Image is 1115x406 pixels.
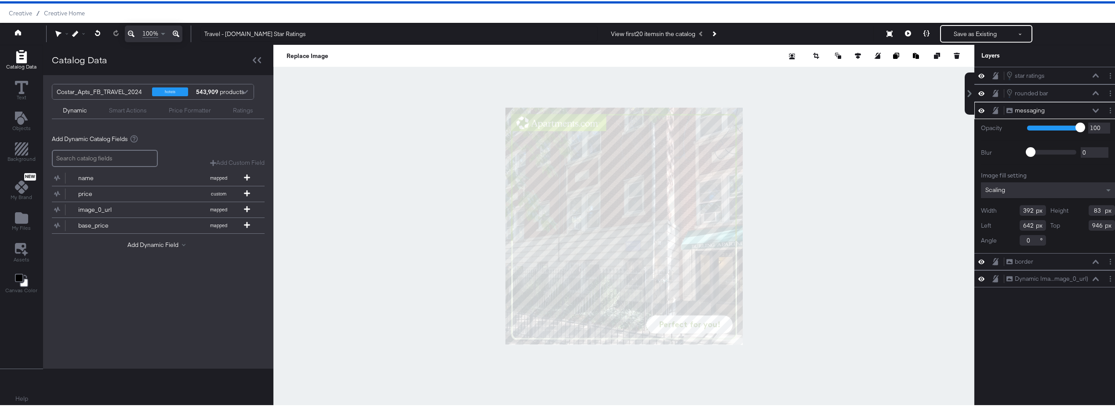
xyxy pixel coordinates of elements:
div: Layers [981,50,1071,58]
span: mapped [194,221,243,227]
button: Help [9,390,34,406]
span: Canvas Color [5,286,37,293]
span: Catalog Data [6,62,36,69]
svg: Remove background [789,52,795,58]
button: Add Files [7,208,36,233]
label: Blur [981,147,1021,156]
div: Dynamic [63,105,87,113]
span: custom [194,189,243,196]
svg: Paste image [913,51,919,58]
button: Text [10,77,33,102]
div: rounded bar [1015,88,1048,96]
div: Dynamic Ima...mage_0_url) [1015,273,1088,282]
label: Top [1050,220,1060,228]
div: price [78,188,142,197]
button: Add Custom Field [210,157,265,166]
span: / [32,8,44,15]
div: Smart Actions [109,105,147,113]
span: Scaling [985,185,1005,192]
span: Objects [12,123,31,130]
div: Catalog Data [52,52,107,65]
button: NewMy Brand [5,170,37,203]
div: border [1015,256,1033,265]
button: Copy image [893,50,902,59]
div: Costar_Apts_FB_TRAVEL_2024 [57,83,145,98]
span: Assets [14,255,29,262]
button: Layer Options [1106,273,1115,282]
span: Add Dynamic Catalog Fields [52,134,128,142]
span: mapped [194,205,243,211]
span: My Files [12,223,31,230]
button: Add Rectangle [2,139,41,164]
button: Layer Options [1106,256,1115,265]
label: Opacity [981,123,1021,131]
div: Ratings [233,105,253,113]
button: Next Product [708,25,720,40]
label: Width [981,205,997,214]
span: Text [17,93,26,100]
button: Add Rectangle [1,47,42,72]
strong: 543,909 [195,83,220,98]
div: image_0_urlmapped [52,201,265,216]
input: Search catalog fields [52,149,158,166]
button: Replace Image [287,50,328,59]
span: 100% [142,28,158,36]
div: base_pricemapped [52,217,265,232]
button: star ratings [1006,69,1045,79]
label: Angle [981,235,997,243]
div: name [78,173,142,181]
button: base_pricemapped [52,217,254,232]
button: Layer Options [1106,70,1115,79]
span: mapped [194,174,243,180]
button: image_0_urlmapped [52,201,254,216]
button: Assets [8,239,35,265]
button: Save as Existing [941,25,1010,40]
div: image_0_url [78,204,142,213]
div: hotels [152,86,188,95]
button: pricecustom [52,185,254,200]
button: Layer Options [1106,87,1115,97]
div: pricecustom [52,185,265,200]
button: Add Dynamic Field [127,239,189,248]
label: Left [981,220,991,228]
span: New [24,173,36,178]
div: namemapped [52,169,265,185]
div: Image fill setting [981,170,1115,178]
button: Dynamic Ima...mage_0_url) [1006,273,1089,282]
div: Price Formatter [169,105,211,113]
span: My Brand [11,192,32,199]
svg: Copy image [893,51,899,58]
div: base_price [78,220,142,228]
div: View first 20 items in the catalog [611,29,695,37]
label: Height [1050,205,1068,214]
button: rounded bar [1006,87,1049,97]
button: Add Text [7,108,36,133]
div: messaging [1015,105,1045,113]
span: Background [7,154,36,161]
span: Creative [9,8,32,15]
button: Paste image [913,50,922,59]
button: Layer Options [1106,105,1115,114]
div: star ratings [1015,70,1045,79]
a: Creative Home [44,8,85,15]
button: messaging [1006,105,1045,114]
div: products [195,83,221,98]
a: Help [15,393,28,402]
button: namemapped [52,169,254,185]
button: border [1006,256,1034,265]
